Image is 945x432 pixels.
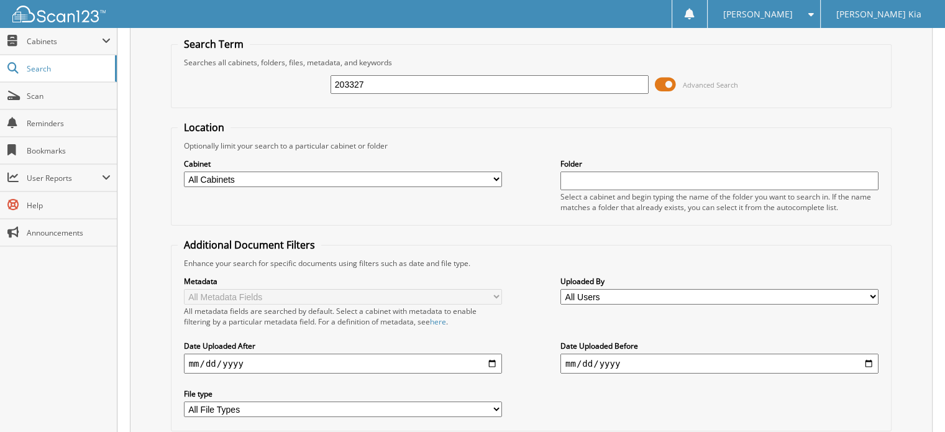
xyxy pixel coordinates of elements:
span: [PERSON_NAME] Kia [836,11,921,18]
legend: Search Term [178,37,250,51]
legend: Location [178,121,231,134]
div: All metadata fields are searched by default. Select a cabinet with metadata to enable filtering b... [184,306,502,327]
div: Select a cabinet and begin typing the name of the folder you want to search in. If the name match... [560,191,879,213]
span: Reminders [27,118,111,129]
span: User Reports [27,173,102,183]
div: Optionally limit your search to a particular cabinet or folder [178,140,885,151]
label: Date Uploaded Before [560,341,879,351]
span: Search [27,63,109,74]
span: Scan [27,91,111,101]
label: Metadata [184,276,502,287]
span: Cabinets [27,36,102,47]
label: Date Uploaded After [184,341,502,351]
span: Advanced Search [683,80,738,90]
a: here [430,316,446,327]
div: Searches all cabinets, folders, files, metadata, and keywords [178,57,885,68]
input: end [560,354,879,374]
span: [PERSON_NAME] [723,11,793,18]
span: Help [27,200,111,211]
span: Announcements [27,227,111,238]
input: start [184,354,502,374]
label: File type [184,388,502,399]
div: Enhance your search for specific documents using filters such as date and file type. [178,258,885,269]
label: Uploaded By [560,276,879,287]
label: Folder [560,159,879,169]
label: Cabinet [184,159,502,169]
span: Bookmarks [27,145,111,156]
img: scan123-logo-white.svg [12,6,106,22]
legend: Additional Document Filters [178,238,321,252]
iframe: Chat Widget [883,372,945,432]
